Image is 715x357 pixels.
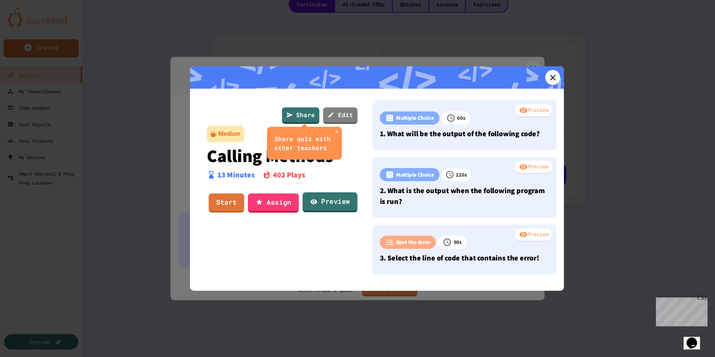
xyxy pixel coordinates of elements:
button: close [332,127,341,137]
p: 3. Select the line of code that contains the error! [380,253,549,263]
div: Chat with us now!Close [3,3,52,48]
iframe: chat widget [653,295,708,326]
p: Multiple Choice [396,114,434,122]
div: Preview [515,161,552,174]
div: Share quiz with other teachers [274,134,334,152]
p: Calling Methods [207,146,358,165]
div: Preview [515,228,552,242]
a: Share [282,107,319,124]
p: 402 Plays [273,169,305,180]
p: Multiple Choice [396,171,434,179]
a: Edit [323,107,357,124]
p: 13 Minutes [218,169,255,180]
p: 2. What is the output when the following program is run? [380,185,549,207]
div: Preview [515,104,552,118]
a: Preview [303,192,357,213]
p: 90 s [454,238,462,246]
a: Start [209,193,244,213]
a: Assign [248,193,299,213]
p: Spot the Error [396,238,430,246]
iframe: chat widget [684,327,708,350]
p: 60 s [457,114,466,122]
p: 120 s [456,171,467,179]
div: Medium [218,129,240,138]
p: 1. What will be the output of the following code? [380,128,549,139]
